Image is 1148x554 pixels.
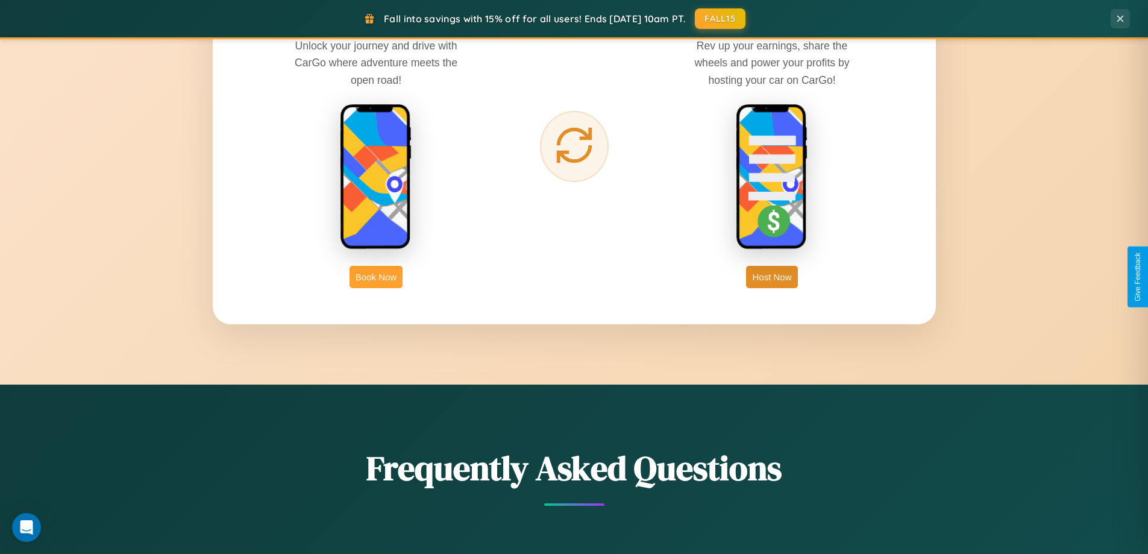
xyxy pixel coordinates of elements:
img: rent phone [340,104,412,251]
span: Fall into savings with 15% off for all users! Ends [DATE] 10am PT. [384,13,686,25]
button: Book Now [350,266,403,288]
img: host phone [736,104,808,251]
button: FALL15 [695,8,745,29]
div: Give Feedback [1134,253,1142,301]
p: Unlock your journey and drive with CarGo where adventure meets the open road! [286,37,466,88]
button: Host Now [746,266,797,288]
h2: Frequently Asked Questions [213,445,936,491]
div: Open Intercom Messenger [12,513,41,542]
p: Rev up your earnings, share the wheels and power your profits by hosting your car on CarGo! [682,37,862,88]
